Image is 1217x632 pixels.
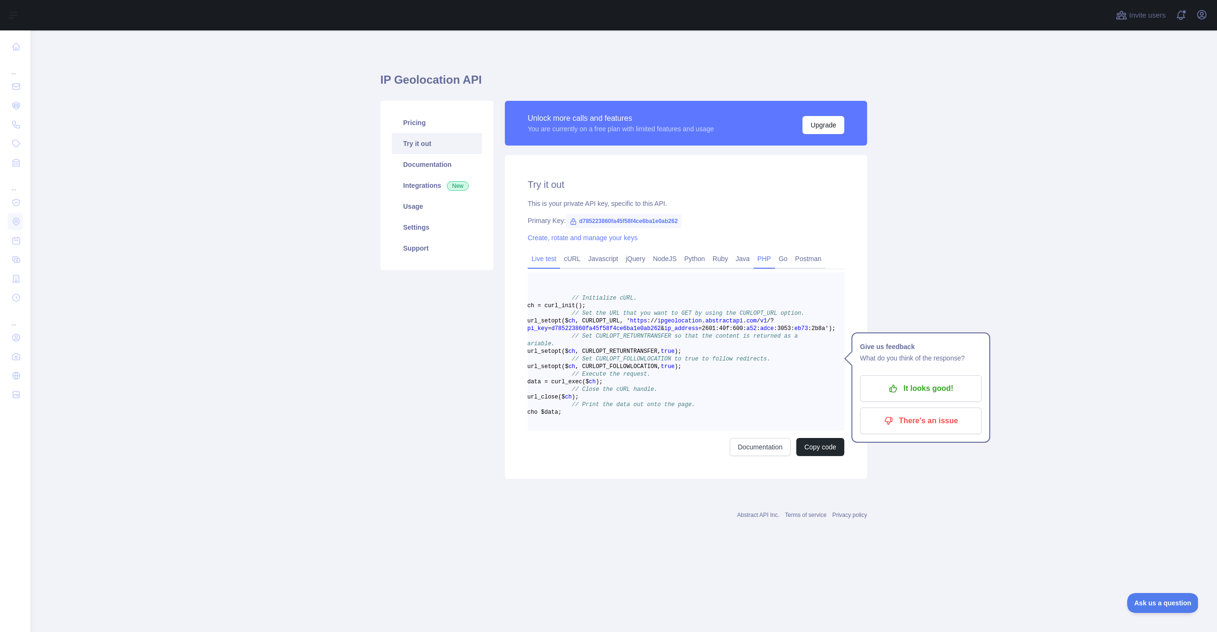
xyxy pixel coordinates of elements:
span: api_key [524,325,548,332]
span: ; [678,348,681,355]
div: Primary Key: [528,216,844,225]
button: Upgrade [802,116,844,134]
span: ch [569,318,575,324]
a: Javascript [584,251,622,266]
h2: Try it out [528,178,844,191]
span: curl [524,348,538,355]
div: ... [8,57,23,76]
a: Try it out [392,133,482,154]
span: d785223860fa45f58f4ce6ba1e0ab262 [551,325,661,332]
a: Pricing [392,112,482,133]
span: =2601:40f:600: [698,325,746,332]
span: v1 [760,318,767,324]
span: ) [675,363,678,370]
div: ... [8,308,23,327]
span: // Print the data out onto the page. [572,401,695,408]
span: ch [569,363,575,370]
a: Support [392,238,482,259]
span: _setopt($ [538,318,569,324]
span: // Set the URL that you want to GET by using the CURLOPT_URL option. [572,310,805,317]
a: NodeJS [649,251,680,266]
span: ch [569,348,575,355]
span: ) [596,379,599,385]
h1: Give us feedback [860,341,982,352]
span: // Set CURLOPT_FOLLOWLOCATION to true to follow redirects. [572,356,771,362]
span: // Execute the request. [572,371,651,378]
span: : [647,318,650,324]
button: Copy code [796,438,844,456]
span: _close($ [538,394,565,400]
a: Ruby [709,251,732,266]
span: ; [582,302,585,309]
a: Terms of service [785,512,826,518]
span: / [767,318,770,324]
a: Go [775,251,792,266]
a: Privacy policy [832,512,867,518]
span: curl [524,394,538,400]
a: Usage [392,196,482,217]
span: adce [760,325,774,332]
span: d785223860fa45f58f4ce6ba1e0ab262 [566,214,682,228]
span: . [743,318,746,324]
div: This is your private API key, specific to this API. [528,199,844,208]
span: ; [575,394,579,400]
span: com [746,318,757,324]
span: / [654,318,657,324]
span: / [650,318,654,324]
span: ; [832,325,835,332]
span: , CURLOPT_URL, ' [575,318,630,324]
span: echo $data; [524,409,561,416]
span: . [702,318,705,324]
a: Abstract API Inc. [737,512,780,518]
span: // Set CURLOPT_RETURNTRANSFER so that the content is returned as a variable. [524,333,801,347]
span: ) [572,394,575,400]
span: = [548,325,551,332]
span: , CURLOPT_FOLLOWLOCATION, [575,363,661,370]
span: $ch = curl [524,302,558,309]
a: Java [732,251,754,266]
span: ipgeolocation [657,318,702,324]
a: cURL [560,251,584,266]
a: PHP [753,251,775,266]
span: ? [771,318,774,324]
a: Integrations New [392,175,482,196]
a: Documentation [730,438,791,456]
span: _init() [558,302,582,309]
span: ip_address [664,325,698,332]
span: / [757,318,760,324]
span: abstractapi [705,318,743,324]
span: true [661,363,675,370]
a: Create, rotate and manage your keys [528,234,637,242]
h1: IP Geolocation API [380,72,867,95]
span: // Initialize cURL. [572,295,637,301]
span: curl [524,363,538,370]
span: : [757,325,760,332]
iframe: Toggle Customer Support [1127,593,1198,613]
a: Settings [392,217,482,238]
span: _exec($ [565,379,589,385]
a: Documentation [392,154,482,175]
span: ch [589,379,596,385]
span: eb73 [794,325,808,332]
a: Python [680,251,709,266]
span: $data = curl [524,379,565,385]
p: What do you think of the response? [860,352,982,364]
span: ) [675,348,678,355]
button: Invite users [1114,8,1168,23]
div: Unlock more calls and features [528,113,714,124]
span: a52 [746,325,757,332]
span: :3053: [774,325,794,332]
span: ; [678,363,681,370]
span: & [661,325,664,332]
span: _setopt($ [538,363,569,370]
span: // Close the cURL handle. [572,386,657,393]
a: Live test [528,251,560,266]
div: ... [8,173,23,192]
span: New [447,181,469,191]
span: Invite users [1129,10,1166,21]
span: true [661,348,675,355]
span: curl [524,318,538,324]
span: _setopt($ [538,348,569,355]
a: jQuery [622,251,649,266]
span: :2b8a') [808,325,832,332]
